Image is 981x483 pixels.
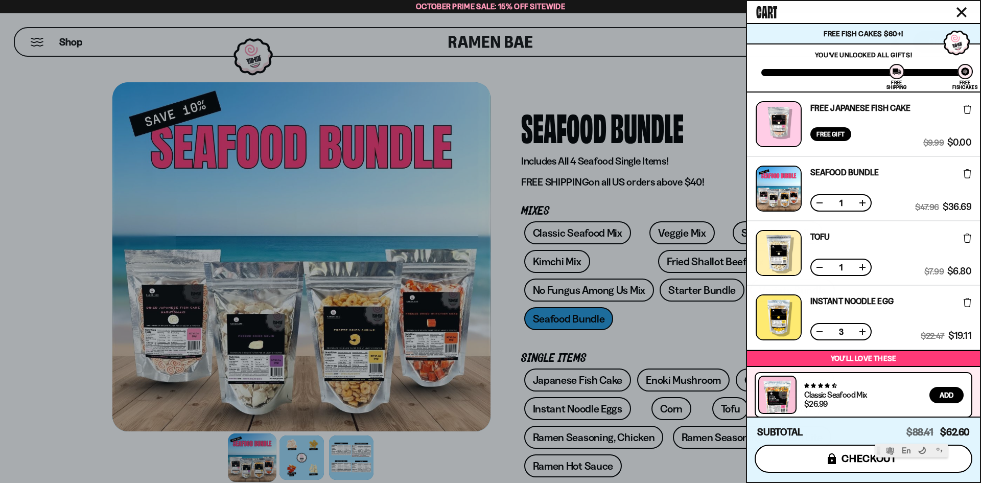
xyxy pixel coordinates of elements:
span: checkout [842,453,897,464]
span: $47.96 [915,202,939,212]
span: Add [940,392,953,399]
a: Tofu [810,233,830,241]
a: Instant Noodle Egg [810,297,894,305]
span: $0.00 [947,138,971,147]
a: Classic Seafood Mix [804,389,867,400]
a: Seafood Bundle [810,168,879,176]
div: Free Fishcakes [952,80,977,89]
button: Close cart [954,5,969,20]
span: 1 [833,199,849,207]
span: $6.80 [947,267,971,276]
span: 3 [833,328,849,336]
h4: Subtotal [757,427,803,438]
div: $26.99 [804,400,827,408]
span: 4.68 stars [804,382,836,389]
span: $9.99 [923,138,944,147]
button: checkout [755,445,972,473]
p: You've unlocked all gifts! [761,51,966,59]
span: $36.69 [943,202,971,212]
span: 1 [833,263,849,271]
span: October Prime Sale: 15% off Sitewide [416,2,565,11]
div: Free Shipping [886,80,906,89]
div: Free Gift [810,127,851,141]
span: $88.41 [906,426,933,438]
span: Cart [756,1,777,21]
span: $22.47 [921,331,944,340]
button: Add [929,387,964,403]
span: Free Fish Cakes $60+! [824,29,903,38]
span: $19.11 [948,331,971,340]
span: $7.99 [924,267,944,276]
span: $62.60 [940,426,970,438]
p: You’ll love these [750,354,977,363]
a: Free Japanese Fish Cake [810,104,910,112]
